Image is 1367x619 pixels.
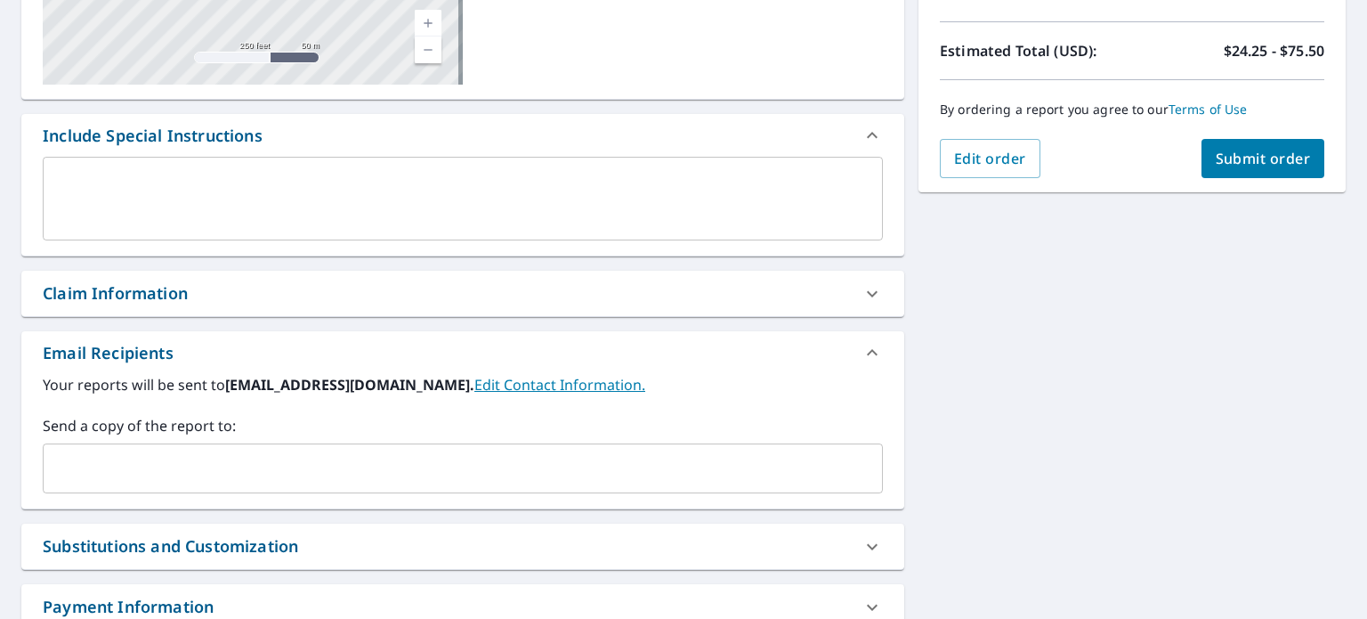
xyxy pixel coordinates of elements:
label: Send a copy of the report to: [43,415,883,436]
div: Email Recipients [21,331,904,374]
p: $24.25 - $75.50 [1224,40,1324,61]
div: Substitutions and Customization [21,524,904,569]
div: Substitutions and Customization [43,534,298,558]
div: Include Special Instructions [21,114,904,157]
span: Submit order [1216,149,1311,168]
div: Include Special Instructions [43,124,263,148]
div: Claim Information [21,271,904,316]
p: By ordering a report you agree to our [940,102,1324,118]
p: Estimated Total (USD): [940,40,1132,61]
label: Your reports will be sent to [43,374,883,395]
a: Terms of Use [1169,101,1248,118]
button: Submit order [1201,139,1325,178]
a: EditContactInfo [474,375,645,395]
a: Current Level 17, Zoom Out [415,37,441,63]
div: Claim Information [43,281,188,305]
a: Current Level 17, Zoom In [415,10,441,37]
b: [EMAIL_ADDRESS][DOMAIN_NAME]. [225,375,474,395]
div: Email Recipients [43,341,174,365]
span: Edit order [954,149,1026,168]
button: Edit order [940,139,1040,178]
div: Payment Information [43,595,214,619]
